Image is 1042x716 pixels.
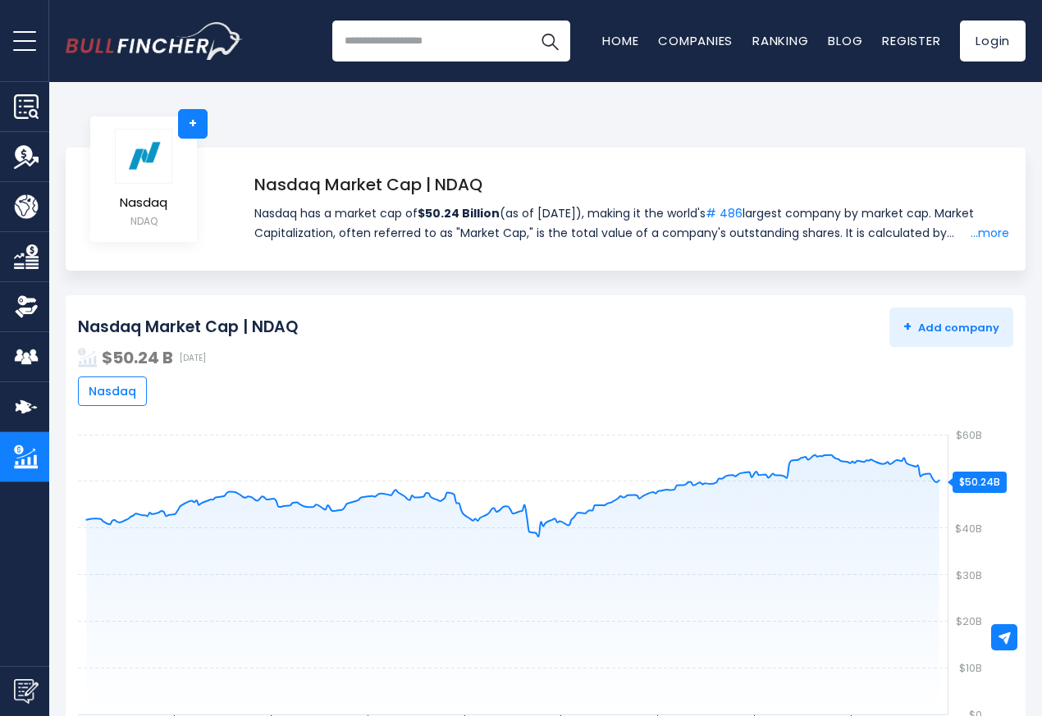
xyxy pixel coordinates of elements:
[956,568,982,583] text: $30B
[178,109,208,139] a: +
[959,660,982,676] text: $10B
[66,22,243,60] img: Bullfincher logo
[882,32,940,49] a: Register
[658,32,733,49] a: Companies
[956,427,982,443] text: $60B
[115,196,172,210] span: Nasdaq
[180,353,206,363] span: [DATE]
[102,346,173,369] strong: $50.24 B
[967,223,1009,243] a: ...more
[953,472,1007,493] div: $50.24B
[254,203,1009,243] span: Nasdaq has a market cap of (as of [DATE]), making it the world's largest company by market cap. M...
[418,205,500,221] strong: $50.24 Billion
[66,22,242,60] a: Go to homepage
[903,320,999,335] span: Add company
[955,521,982,536] text: $40B
[115,214,172,229] small: NDAQ
[114,128,173,230] a: Nasdaq NDAQ
[254,172,1009,197] h1: Nasdaq Market Cap | NDAQ
[903,317,912,336] strong: +
[89,384,136,399] span: Nasdaq
[956,613,982,629] text: $20B
[752,32,808,49] a: Ranking
[78,348,98,367] img: addasd
[78,317,298,338] h2: Nasdaq Market Cap | NDAQ
[828,32,862,49] a: Blog
[706,205,743,221] a: # 486
[14,294,39,319] img: Ownership
[960,21,1026,62] a: Login
[889,308,1013,347] button: +Add company
[115,129,172,184] img: logo
[529,21,570,62] button: Search
[602,32,638,49] a: Home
